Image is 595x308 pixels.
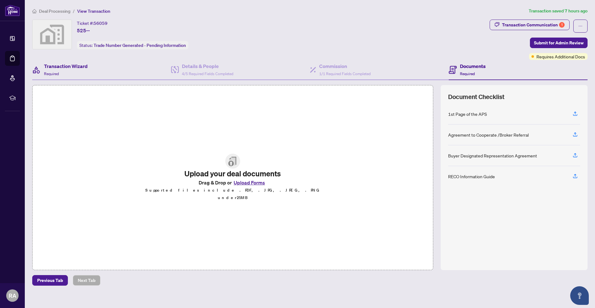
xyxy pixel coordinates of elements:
span: View Transaction [77,8,110,14]
div: RECO Information Guide [448,173,495,180]
div: 1 [559,22,565,28]
li: / [73,7,75,15]
span: ellipsis [578,24,583,28]
div: Transaction Communication [502,20,565,30]
span: Drag & Drop or [199,179,267,187]
div: Agreement to Cooperate /Broker Referral [448,131,529,138]
span: 525-- [77,27,90,34]
span: Deal Processing [39,8,70,14]
div: Buyer Designated Representation Agreement [448,152,537,159]
div: Status: [77,41,188,49]
span: home [32,9,37,13]
button: Submit for Admin Review [530,38,588,48]
button: Open asap [570,286,589,305]
span: Submit for Admin Review [534,38,584,48]
h4: Commission [319,62,371,70]
h4: Documents [460,62,486,70]
button: Upload Forms [232,179,267,187]
img: File Upload [225,154,240,169]
span: 4/5 Required Fields Completed [182,71,233,76]
h4: Transaction Wizard [44,62,88,70]
h4: Details & People [182,62,233,70]
span: Requires Additional Docs [536,53,585,60]
img: logo [5,5,20,16]
button: Previous Tab [32,275,68,286]
span: Required [44,71,59,76]
span: File UploadUpload your deal documentsDrag & Drop orUpload FormsSupported files include .PDF, .JPG... [140,149,325,206]
span: Document Checklist [448,93,505,101]
article: Transaction saved 7 hours ago [529,7,588,15]
span: 56059 [94,20,108,26]
button: Next Tab [73,275,100,286]
span: 1/1 Required Fields Completed [319,71,371,76]
span: Previous Tab [37,275,63,285]
button: Transaction Communication1 [490,20,570,30]
div: 1st Page of the APS [448,111,487,117]
p: Supported files include .PDF, .JPG, .JPEG, .PNG under 25 MB [145,187,320,202]
div: Ticket #: [77,20,108,27]
span: RA [9,291,16,300]
span: Trade Number Generated - Pending Information [94,43,186,48]
h2: Upload your deal documents [145,169,320,179]
img: svg%3e [33,20,72,49]
span: Required [460,71,475,76]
